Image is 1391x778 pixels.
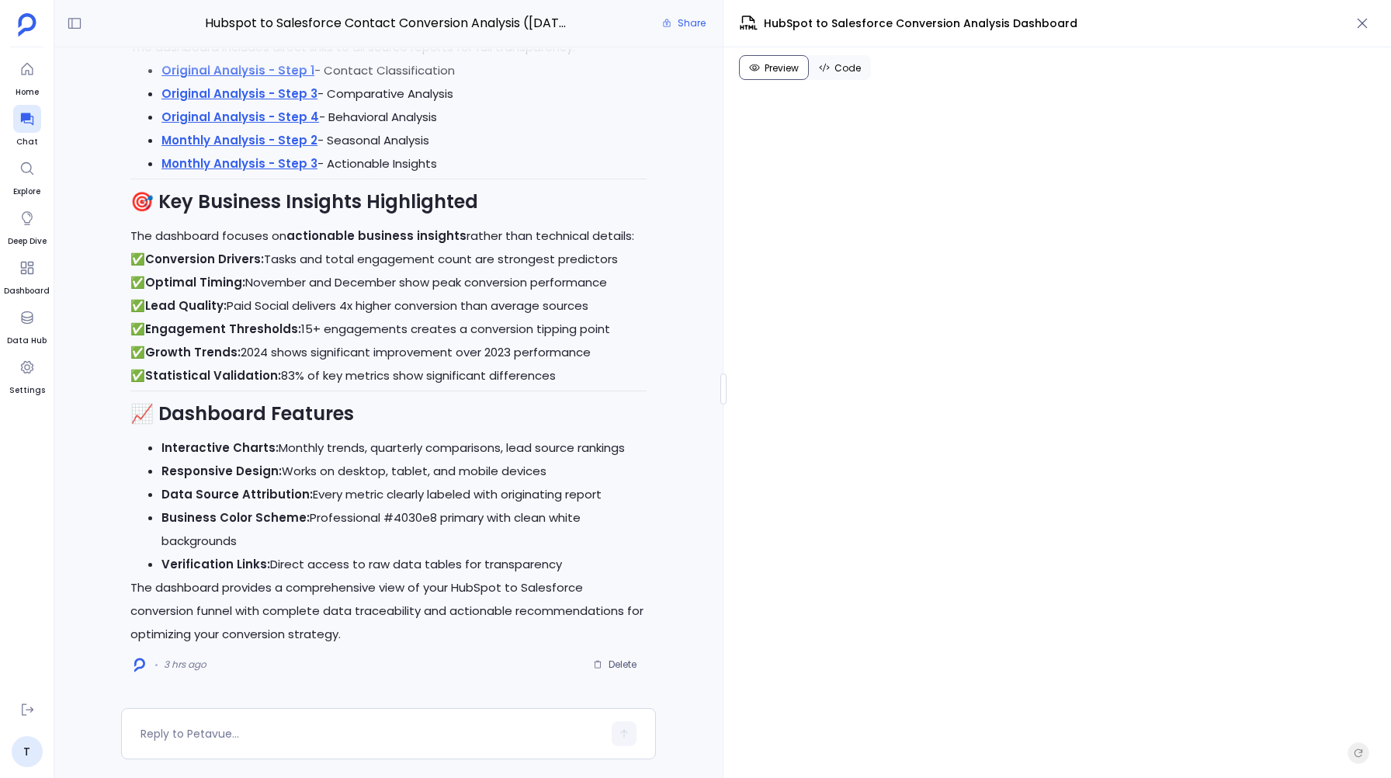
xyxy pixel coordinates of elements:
[9,384,45,397] span: Settings
[134,658,145,672] img: logo
[161,506,647,553] li: Professional #4030e8 primary with clean white backgrounds
[765,62,799,75] span: Preview
[809,55,871,80] button: Code
[4,254,50,297] a: Dashboard
[145,344,241,360] strong: Growth Trends:
[9,353,45,397] a: Settings
[13,136,41,148] span: Chat
[205,13,573,33] span: Hubspot to Salesforce Contact Conversion Analysis ([DATE]-[DATE]) and Engagement Comparison
[764,16,1077,32] span: HubSpot to Salesforce Conversion Analysis Dashboard
[164,658,206,671] span: 3 hrs ago
[161,460,647,483] li: Works on desktop, tablet, and mobile devices
[161,553,647,576] li: Direct access to raw data tables for transparency
[8,235,47,248] span: Deep Dive
[286,227,467,244] strong: actionable business insights
[678,17,706,30] span: Share
[161,129,647,152] li: - Seasonal Analysis
[4,285,50,297] span: Dashboard
[145,251,264,267] strong: Conversion Drivers:
[13,55,41,99] a: Home
[145,321,301,337] strong: Engagement Thresholds:
[13,86,41,99] span: Home
[18,13,36,36] img: petavue logo
[161,483,647,506] li: Every metric clearly labeled with originating report
[161,132,317,148] a: Monthly Analysis - Step 2
[130,224,647,248] p: The dashboard focuses on rather than technical details:
[161,436,647,460] li: Monthly trends, quarterly comparisons, lead source rankings
[130,401,354,426] strong: 📈 Dashboard Features
[161,106,647,129] li: - Behavioral Analysis
[12,736,43,767] a: T
[609,658,637,671] span: Delete
[653,12,715,34] button: Share
[161,486,313,502] strong: Data Source Attribution:
[583,653,647,676] button: Delete
[130,248,647,387] p: ✅ Tasks and total engagement count are strongest predictors ✅ November and December show peak con...
[130,576,647,646] p: The dashboard provides a comprehensive view of your HubSpot to Salesforce conversion funnel with ...
[145,367,281,384] strong: Statistical Validation:
[161,152,647,175] li: - Actionable Insights
[13,105,41,148] a: Chat
[161,85,317,102] a: Original Analysis - Step 3
[161,556,270,572] strong: Verification Links:
[130,189,478,214] strong: 🎯 Key Business Insights Highlighted
[7,335,47,347] span: Data Hub
[145,274,245,290] strong: Optimal Timing:
[739,86,1375,770] iframe: Sandpack Preview
[161,82,647,106] li: - Comparative Analysis
[7,304,47,347] a: Data Hub
[739,55,809,80] button: Preview
[834,62,861,75] span: Code
[145,297,227,314] strong: Lead Quality:
[13,186,41,198] span: Explore
[161,155,317,172] a: Monthly Analysis - Step 3
[161,439,279,456] strong: Interactive Charts:
[161,109,319,125] a: Original Analysis - Step 4
[161,509,310,526] strong: Business Color Scheme:
[161,463,282,479] strong: Responsive Design:
[13,155,41,198] a: Explore
[8,204,47,248] a: Deep Dive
